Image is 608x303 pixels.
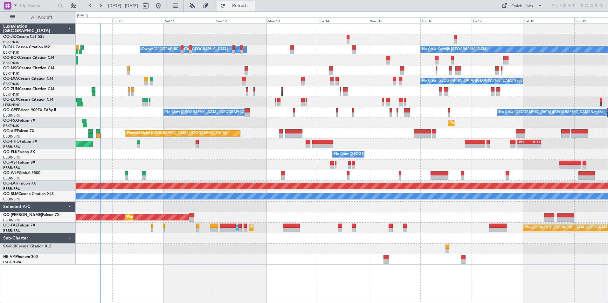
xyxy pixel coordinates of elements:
[499,1,546,11] button: Quick Links
[61,17,112,23] div: Thu 9
[3,129,34,133] a: OO-AIEFalcon 7X
[450,118,524,128] div: Planned Maint Kortrijk-[GEOGRAPHIC_DATA]
[3,228,20,233] a: EBBR/BRU
[3,71,19,76] a: EBKT/KJK
[3,260,21,265] a: LSGG/GVA
[369,17,420,23] div: Wed 15
[3,66,19,70] span: OO-NSG
[7,12,69,23] button: All Aircraft
[112,17,163,23] div: Fri 10
[529,140,540,144] div: RJTT
[3,35,17,39] span: OO-JID
[17,15,67,20] span: All Aircraft
[3,155,20,160] a: EBBR/BRU
[334,150,441,159] div: No Crew [GEOGRAPHIC_DATA] ([GEOGRAPHIC_DATA] National)
[3,108,18,112] span: OO-GPE
[472,17,523,23] div: Fri 17
[3,171,40,175] a: OO-WLPGlobal 5500
[422,76,529,86] div: No Crew [GEOGRAPHIC_DATA] ([GEOGRAPHIC_DATA] National)
[3,134,20,139] a: EBBR/BRU
[3,165,20,170] a: EBBR/BRU
[511,3,533,10] div: Quick Links
[3,66,54,70] a: OO-NSGCessna Citation CJ4
[3,145,20,149] a: EBBR/BRU
[499,108,605,117] div: No Crew [GEOGRAPHIC_DATA] ([GEOGRAPHIC_DATA] National)
[3,182,18,185] span: OO-LAH
[420,17,472,23] div: Thu 16
[217,1,255,11] button: Refresh
[77,13,88,18] div: [DATE]
[3,50,19,55] a: EBKT/KJK
[3,245,52,248] a: SX-RJBCessna Citation XLS
[3,92,19,97] a: EBKT/KJK
[3,171,19,175] span: OO-WLP
[3,218,20,223] a: EBBR/BRU
[3,56,19,60] span: OO-ROK
[3,108,56,112] a: OO-GPEFalcon 900EX EASy II
[108,3,138,9] span: [DATE] - [DATE]
[251,223,307,232] div: Planned Maint Melsbroek Air Base
[142,45,228,54] div: Owner [GEOGRAPHIC_DATA]-[GEOGRAPHIC_DATA]
[3,103,21,107] a: LFSN/ENC
[3,245,16,248] span: SX-RJB
[3,150,35,154] a: OO-ELKFalcon 8X
[3,255,38,259] a: HB-VPIPhenom 300
[3,213,59,217] a: OO-[PERSON_NAME]Falcon 7X
[3,224,35,227] a: OO-FAEFalcon 7X
[3,77,53,81] a: OO-LXACessna Citation CJ4
[3,40,19,44] a: EBKT/KJK
[3,192,18,196] span: OO-SLM
[3,113,20,118] a: EBBR/BRU
[3,182,36,185] a: OO-LAHFalcon 7X
[523,17,574,23] div: Sat 18
[3,129,17,133] span: OO-AIE
[127,212,242,222] div: Planned Maint [GEOGRAPHIC_DATA] ([GEOGRAPHIC_DATA] National)
[3,224,18,227] span: OO-FAE
[3,161,35,165] a: OO-VSFFalcon 8X
[227,3,253,8] span: Refresh
[165,108,272,117] div: No Crew [GEOGRAPHIC_DATA] ([GEOGRAPHIC_DATA] National)
[3,61,19,65] a: EBKT/KJK
[3,98,18,102] span: OO-LUX
[3,255,16,259] span: HB-VPI
[422,45,487,54] div: No Crew Kortrijk-[GEOGRAPHIC_DATA]
[3,197,20,202] a: EBBR/BRU
[529,144,540,148] div: -
[3,140,37,144] a: OO-HHOFalcon 8X
[127,129,227,138] div: Planned Maint [GEOGRAPHIC_DATA] ([GEOGRAPHIC_DATA])
[3,213,42,217] span: OO-[PERSON_NAME]
[3,82,19,86] a: EBKT/KJK
[318,17,369,23] div: Tue 14
[3,119,35,123] a: OO-FSXFalcon 7X
[3,77,18,81] span: OO-LXA
[3,192,54,196] a: OO-SLMCessna Citation XLS
[3,45,50,49] a: D-IBLUCessna Citation M2
[3,124,19,128] a: EBKT/KJK
[3,140,20,144] span: OO-HHO
[19,1,56,10] input: Trip Number
[3,150,17,154] span: OO-ELK
[3,119,18,123] span: OO-FSX
[3,98,53,102] a: OO-LUXCessna Citation CJ4
[517,144,529,148] div: -
[3,87,54,91] a: OO-ZUNCessna Citation CJ4
[3,161,18,165] span: OO-VSF
[3,35,45,39] a: OO-JIDCessna CJ1 525
[3,176,20,181] a: EBBR/BRU
[164,17,215,23] div: Sat 11
[3,56,54,60] a: OO-ROKCessna Citation CJ4
[266,17,318,23] div: Mon 13
[3,87,19,91] span: OO-ZUN
[215,17,266,23] div: Sun 12
[3,45,16,49] span: D-IBLU
[3,186,20,191] a: EBBR/BRU
[517,140,529,144] div: LROP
